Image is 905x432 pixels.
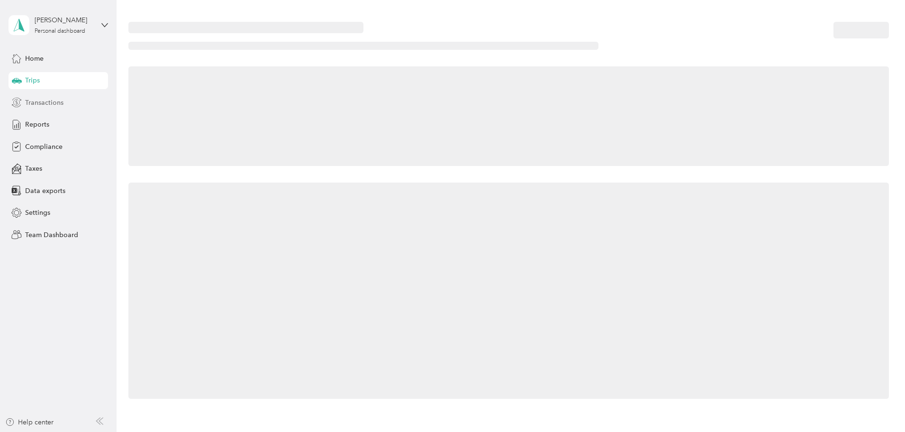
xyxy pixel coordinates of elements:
span: Reports [25,119,49,129]
span: Settings [25,208,50,218]
button: Help center [5,417,54,427]
span: Data exports [25,186,65,196]
span: Transactions [25,98,63,108]
span: Compliance [25,142,63,152]
div: Personal dashboard [35,28,85,34]
div: [PERSON_NAME] [35,15,94,25]
span: Trips [25,75,40,85]
iframe: Everlance-gr Chat Button Frame [852,379,905,432]
span: Home [25,54,44,64]
span: Team Dashboard [25,230,78,240]
span: Taxes [25,164,42,174]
